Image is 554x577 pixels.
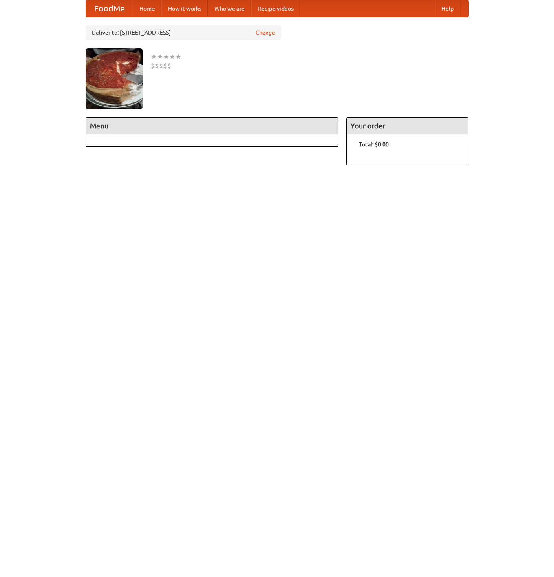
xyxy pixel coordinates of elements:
a: FoodMe [86,0,133,17]
div: Deliver to: [STREET_ADDRESS] [86,25,281,40]
a: Change [256,29,275,37]
li: ★ [175,52,181,61]
li: $ [151,61,155,70]
li: ★ [169,52,175,61]
img: angular.jpg [86,48,143,109]
b: Total: $0.00 [359,141,389,148]
li: ★ [157,52,163,61]
a: Help [435,0,460,17]
h4: Menu [86,118,338,134]
a: Who we are [208,0,251,17]
h4: Your order [347,118,468,134]
li: ★ [151,52,157,61]
li: $ [159,61,163,70]
a: Home [133,0,161,17]
li: $ [167,61,171,70]
a: Recipe videos [251,0,300,17]
li: $ [163,61,167,70]
li: ★ [163,52,169,61]
a: How it works [161,0,208,17]
li: $ [155,61,159,70]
